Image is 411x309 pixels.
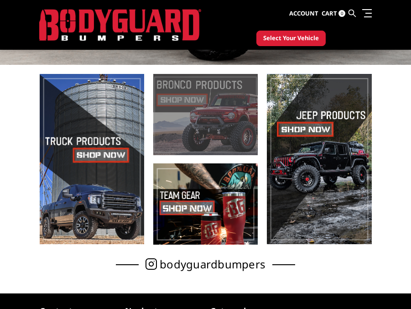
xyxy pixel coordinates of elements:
[289,1,318,26] a: Account
[256,31,326,46] button: Select Your Vehicle
[289,9,318,17] span: Account
[39,9,201,41] img: BODYGUARD BUMPERS
[160,259,265,269] span: bodyguardbumpers
[338,10,345,17] span: 0
[322,9,337,17] span: Cart
[365,265,411,309] iframe: Chat Widget
[263,34,319,43] span: Select Your Vehicle
[322,1,345,26] a: Cart 0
